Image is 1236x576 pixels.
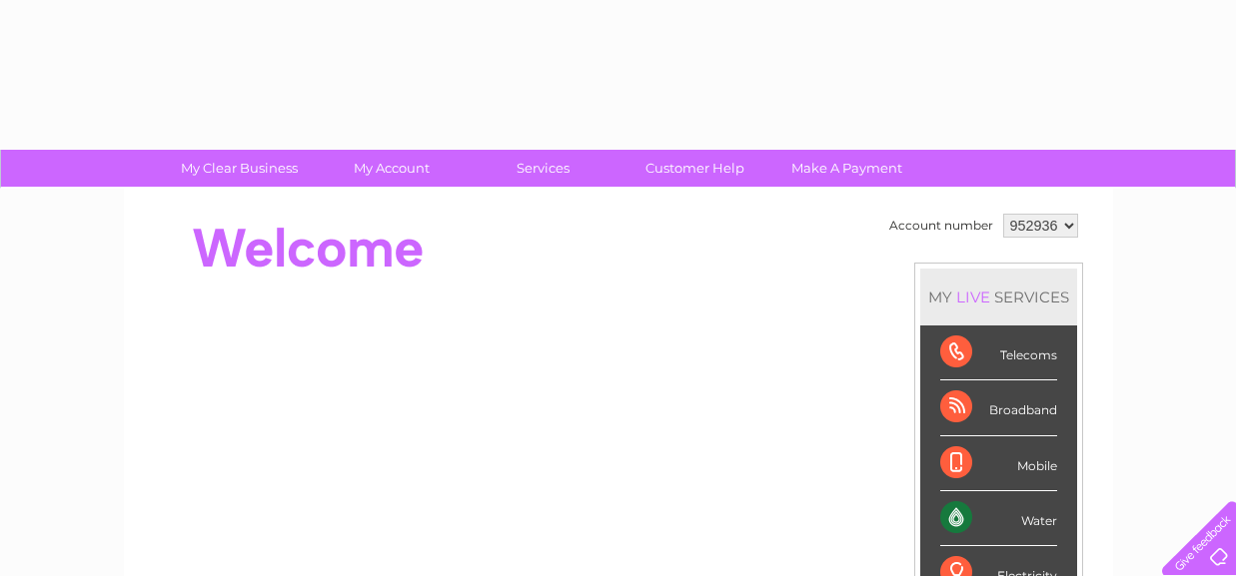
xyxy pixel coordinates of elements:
[940,491,1057,546] div: Water
[613,150,777,187] a: Customer Help
[764,150,929,187] a: Make A Payment
[461,150,625,187] a: Services
[940,436,1057,491] div: Mobile
[940,380,1057,435] div: Broadband
[920,269,1077,325] div: MY SERVICES
[884,209,998,243] td: Account number
[952,288,994,306] div: LIVE
[940,325,1057,380] div: Telecoms
[309,150,474,187] a: My Account
[157,150,322,187] a: My Clear Business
